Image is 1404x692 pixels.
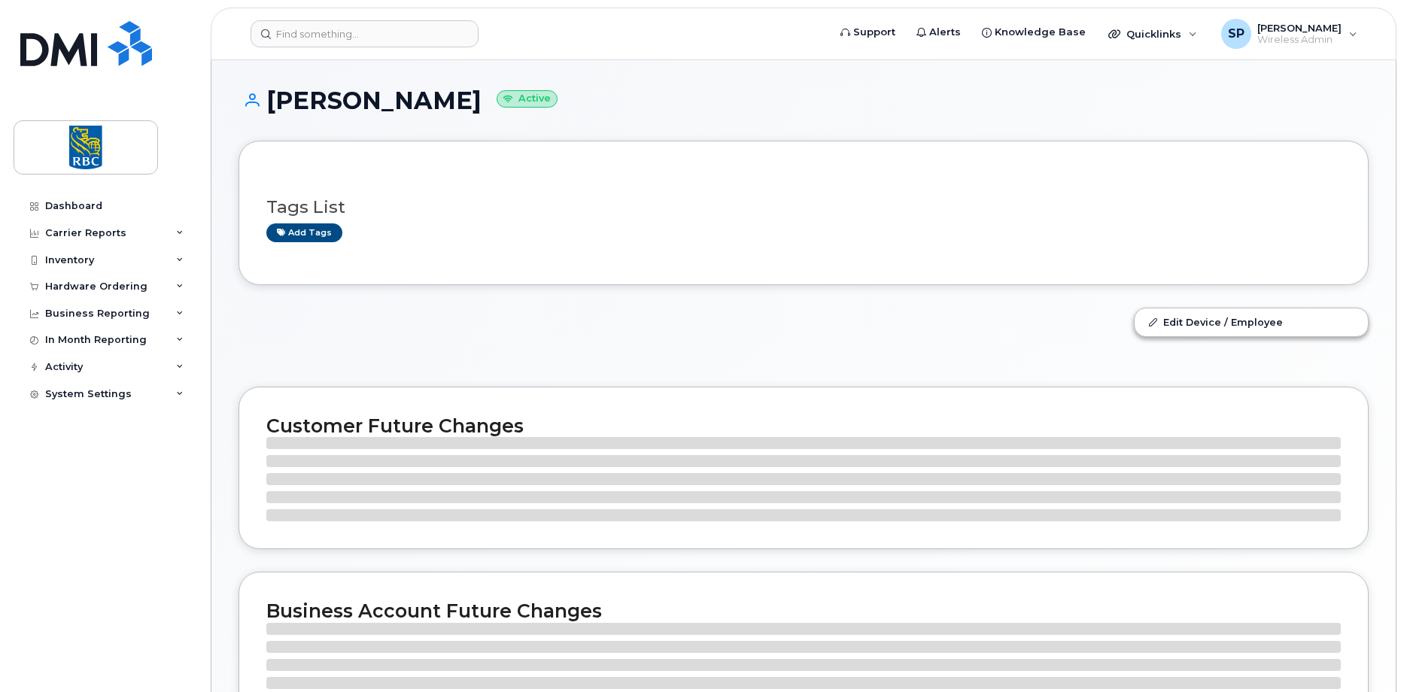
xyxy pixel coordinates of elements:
a: Add tags [266,223,342,242]
h2: Business Account Future Changes [266,599,1341,622]
h1: [PERSON_NAME] [239,87,1369,114]
small: Active [497,90,558,108]
h3: Tags List [266,198,1341,217]
a: Edit Device / Employee [1135,308,1368,335]
h2: Customer Future Changes [266,414,1341,437]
